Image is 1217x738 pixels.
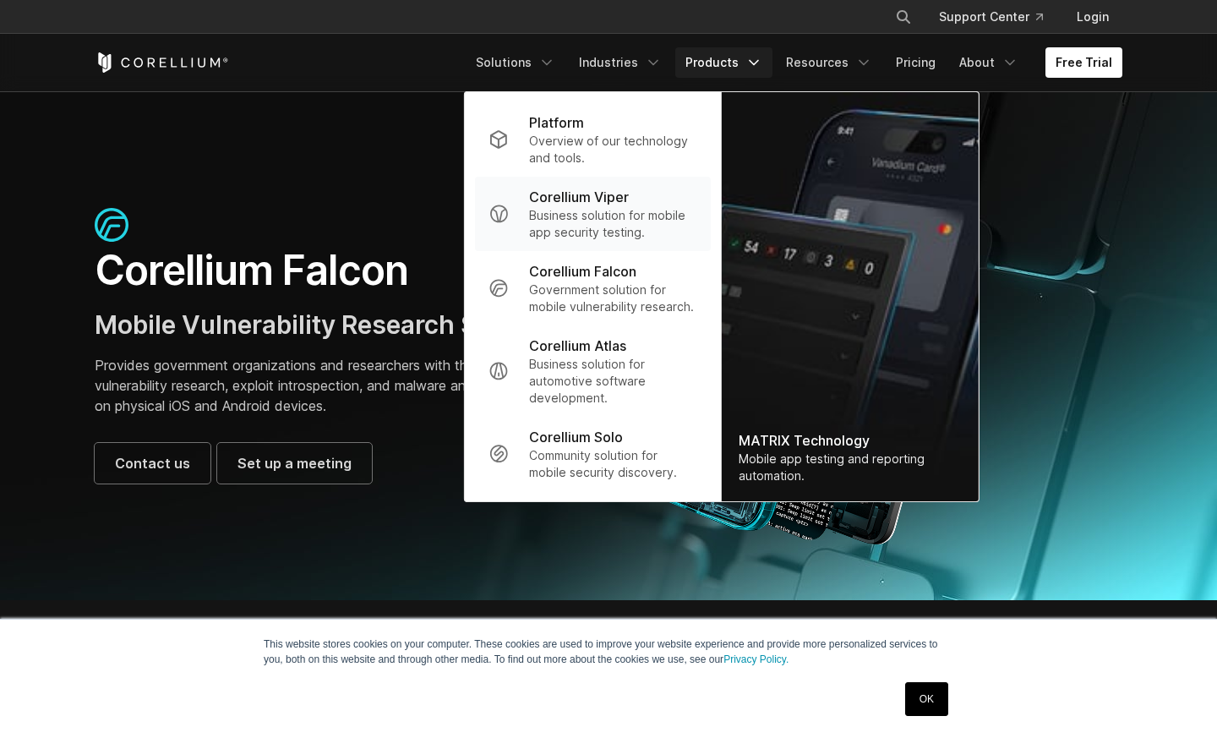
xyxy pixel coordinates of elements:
[569,47,672,78] a: Industries
[466,47,565,78] a: Solutions
[1063,2,1122,32] a: Login
[722,92,979,501] img: Matrix_WebNav_1x
[905,682,948,716] a: OK
[529,207,697,241] p: Business solution for mobile app security testing.
[529,447,697,481] p: Community solution for mobile security discovery.
[723,653,789,665] a: Privacy Policy.
[466,47,1122,78] div: Navigation Menu
[95,443,210,484] a: Contact us
[675,47,772,78] a: Products
[529,336,626,356] p: Corellium Atlas
[886,47,946,78] a: Pricing
[475,102,711,177] a: Platform Overview of our technology and tools.
[217,443,372,484] a: Set up a meeting
[115,453,190,473] span: Contact us
[529,261,636,282] p: Corellium Falcon
[1045,47,1122,78] a: Free Trial
[925,2,1056,32] a: Support Center
[475,325,711,417] a: Corellium Atlas Business solution for automotive software development.
[529,427,623,447] p: Corellium Solo
[95,245,592,296] h1: Corellium Falcon
[475,177,711,251] a: Corellium Viper Business solution for mobile app security testing.
[949,47,1029,78] a: About
[95,309,575,340] span: Mobile Vulnerability Research Solutions
[475,417,711,491] a: Corellium Solo Community solution for mobile security discovery.
[529,112,584,133] p: Platform
[529,356,697,407] p: Business solution for automotive software development.
[875,2,1122,32] div: Navigation Menu
[739,451,962,484] div: Mobile app testing and reporting automation.
[529,187,629,207] p: Corellium Viper
[888,2,919,32] button: Search
[264,637,953,667] p: This website stores cookies on your computer. These cookies are used to improve your website expe...
[95,208,128,242] img: falcon-icon
[529,133,697,167] p: Overview of our technology and tools.
[95,52,229,73] a: Corellium Home
[95,355,592,416] p: Provides government organizations and researchers with the mobile vulnerability research, exploit...
[237,453,352,473] span: Set up a meeting
[529,282,697,315] p: Government solution for mobile vulnerability research.
[776,47,882,78] a: Resources
[722,92,979,501] a: MATRIX Technology Mobile app testing and reporting automation.
[739,430,962,451] div: MATRIX Technology
[475,251,711,325] a: Corellium Falcon Government solution for mobile vulnerability research.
